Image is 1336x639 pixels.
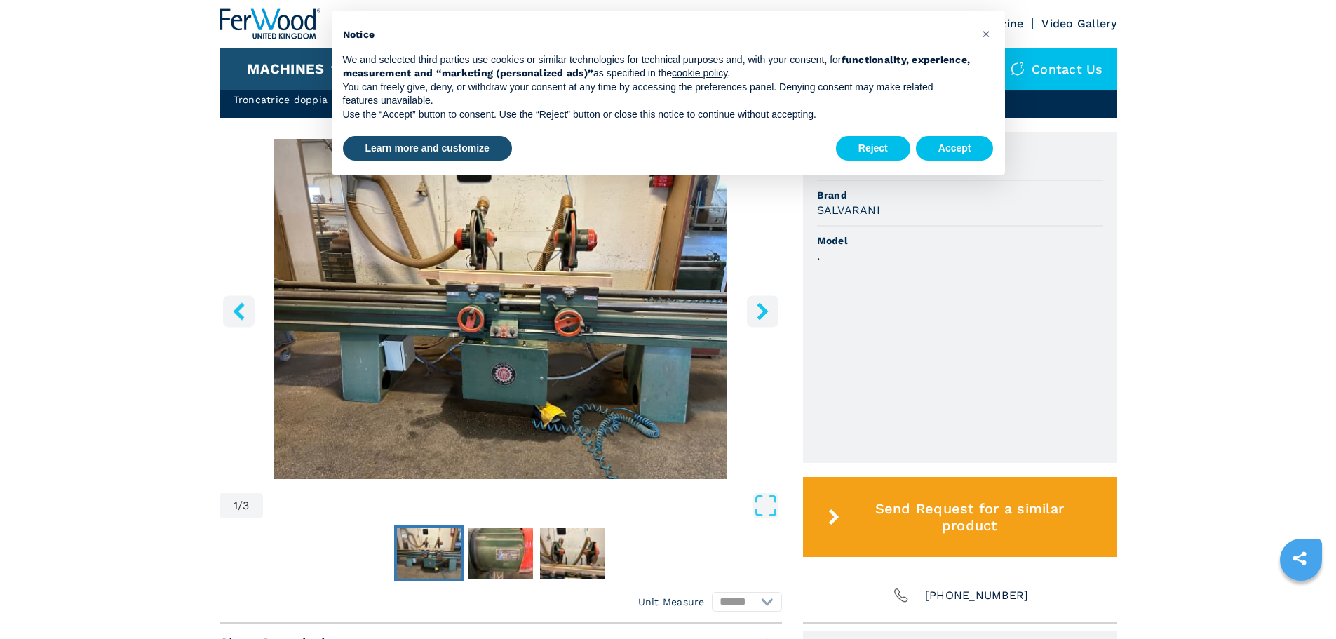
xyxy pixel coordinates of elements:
div: Contact us [997,48,1117,90]
button: Go to Slide 1 [394,525,464,581]
a: sharethis [1282,541,1317,576]
span: 3 [243,500,249,511]
h2: Troncatrice doppia [234,93,359,107]
button: Close this notice [976,22,998,45]
button: Accept [916,136,994,161]
iframe: Chat [1276,576,1325,628]
p: Use the “Accept” button to consent. Use the “Reject” button or close this notice to continue with... [343,108,971,122]
a: cookie policy [672,67,727,79]
img: 9bbbac68b8b20ae9e3909605e1b3b854 [397,528,461,579]
a: Video Gallery [1041,17,1116,30]
button: Reject [836,136,910,161]
img: Phone [891,586,911,605]
h3: . [817,248,820,264]
img: 53db884668723bd42f92a4cb30d4f41a [468,528,533,579]
button: Go to Slide 2 [466,525,536,581]
em: Unit Measure [638,595,705,609]
button: Open Fullscreen [266,493,778,518]
button: Machines [247,60,324,77]
p: We and selected third parties use cookies or similar technologies for technical purposes and, wit... [343,53,971,81]
img: Ferwood [220,8,320,39]
button: Go to Slide 3 [537,525,607,581]
div: Go to Slide 1 [220,139,782,479]
img: 4b5fb92b6319460bc55cf3ffbae12adf [540,528,605,579]
span: Brand [817,188,1103,202]
span: Send Request for a similar product [845,500,1093,534]
button: Learn more and customize [343,136,512,161]
span: × [982,25,990,42]
span: 1 [234,500,238,511]
button: left-button [223,295,255,327]
span: Model [817,234,1103,248]
img: Contact us [1011,62,1025,76]
strong: functionality, experience, measurement and “marketing (personalized ads)” [343,54,971,79]
h3: SALVARANI [817,202,880,218]
img: Troncatrice doppia SALVARANI . [220,139,782,479]
p: You can freely give, deny, or withdraw your consent at any time by accessing the preferences pane... [343,81,971,108]
span: [PHONE_NUMBER] [925,586,1029,605]
span: / [238,500,243,511]
nav: Thumbnail Navigation [220,525,782,581]
button: right-button [747,295,778,327]
button: Send Request for a similar product [803,477,1117,557]
h2: Notice [343,28,971,42]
